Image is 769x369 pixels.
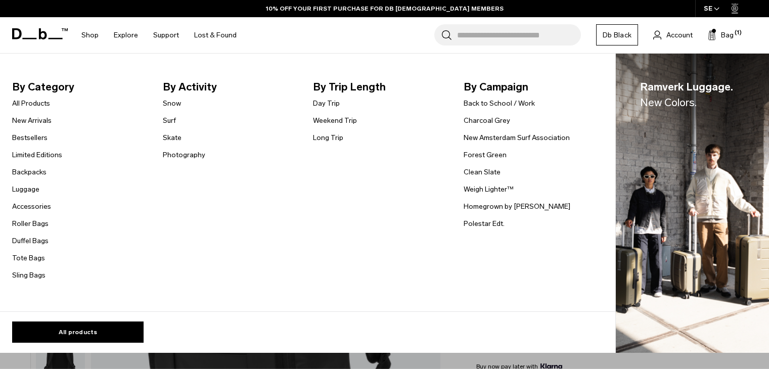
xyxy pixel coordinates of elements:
img: Db [616,54,769,353]
a: Shop [81,17,99,53]
a: Account [653,29,693,41]
a: Clean Slate [464,167,501,177]
button: Bag (1) [708,29,734,41]
a: Skate [163,132,182,143]
span: Ramverk Luggage. [640,79,733,111]
span: (1) [735,29,742,37]
a: All products [12,321,144,343]
a: Tote Bags [12,253,45,263]
a: Duffel Bags [12,236,49,246]
a: Homegrown by [PERSON_NAME] [464,201,570,212]
a: Roller Bags [12,218,49,229]
span: By Category [12,79,147,95]
span: New Colors. [640,96,697,109]
span: By Campaign [464,79,598,95]
a: Forest Green [464,150,507,160]
a: Long Trip [313,132,343,143]
a: Photography [163,150,205,160]
a: Lost & Found [194,17,237,53]
a: Snow [163,98,181,109]
a: Support [153,17,179,53]
a: Bestsellers [12,132,48,143]
span: By Trip Length [313,79,447,95]
a: Polestar Edt. [464,218,505,229]
a: Back to School / Work [464,98,535,109]
a: All Products [12,98,50,109]
a: Surf [163,115,176,126]
span: Account [666,30,693,40]
a: Luggage [12,184,39,195]
span: By Activity [163,79,297,95]
a: Ramverk Luggage.New Colors. Db [616,54,769,353]
a: Sling Bags [12,270,46,281]
nav: Main Navigation [74,17,244,53]
a: Weigh Lighter™ [464,184,514,195]
a: Explore [114,17,138,53]
a: Day Trip [313,98,340,109]
a: Weekend Trip [313,115,357,126]
span: Bag [721,30,734,40]
a: Charcoal Grey [464,115,510,126]
a: Backpacks [12,167,47,177]
a: Accessories [12,201,51,212]
a: 10% OFF YOUR FIRST PURCHASE FOR DB [DEMOGRAPHIC_DATA] MEMBERS [266,4,504,13]
a: New Amsterdam Surf Association [464,132,570,143]
a: Limited Editions [12,150,62,160]
a: Db Black [596,24,638,45]
a: New Arrivals [12,115,52,126]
